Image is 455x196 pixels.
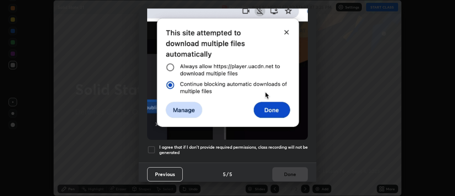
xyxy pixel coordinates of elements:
[223,170,226,178] h4: 5
[226,170,229,178] h4: /
[147,167,183,181] button: Previous
[229,170,232,178] h4: 5
[159,144,308,155] h5: I agree that if I don't provide required permissions, class recording will not be generated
